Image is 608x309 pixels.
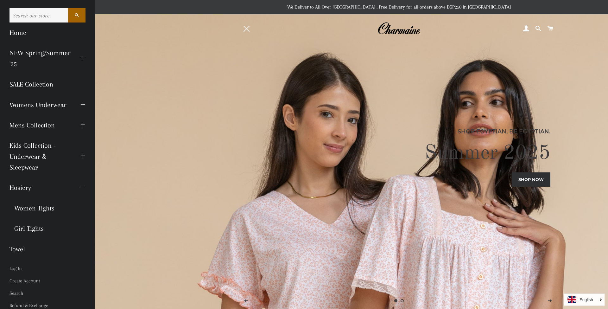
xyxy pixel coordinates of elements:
p: Shop Egyptian, Be Egyptian. [243,127,550,136]
a: Slide 1, current [393,298,399,304]
ul: Hosiery [5,198,90,239]
a: Load slide 2 [399,298,405,304]
a: Girl Tights [5,218,90,239]
a: Create Account [5,275,90,287]
a: Towel [5,239,90,259]
h2: Summer 2025 [243,141,550,166]
a: English [567,296,601,303]
a: NEW Spring/Summer '25 [5,43,76,74]
a: Hosiery [5,177,76,198]
a: Search [5,287,90,299]
button: Previous slide [238,293,254,309]
a: Log In [5,262,90,275]
button: Next slide [542,293,558,309]
img: Charmaine Egypt [377,22,420,35]
a: Home [5,23,90,43]
a: Mens Collection [5,115,76,135]
i: English [579,298,593,302]
a: Kids Collection - Underwear & Sleepwear [5,135,76,177]
a: Women Tights [5,198,90,218]
a: Shop now [512,172,550,186]
a: Womens Underwear [5,95,76,115]
input: Search our store [9,8,68,23]
a: SALE Collection [5,74,90,94]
